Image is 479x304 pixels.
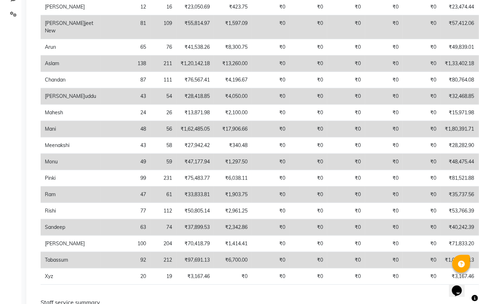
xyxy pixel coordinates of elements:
[150,187,176,203] td: 61
[403,137,441,154] td: ₹0
[290,137,327,154] td: ₹0
[100,105,150,121] td: 24
[214,137,252,154] td: ₹340.48
[403,203,441,219] td: ₹0
[327,121,365,137] td: ₹0
[441,219,478,236] td: ₹40,242.39
[441,236,478,252] td: ₹71,833.20
[403,72,441,88] td: ₹0
[365,187,403,203] td: ₹0
[100,137,150,154] td: 43
[150,268,176,285] td: 19
[150,121,176,137] td: 56
[365,170,403,187] td: ₹0
[441,203,478,219] td: ₹53,766.39
[150,170,176,187] td: 231
[290,15,327,39] td: ₹0
[41,170,100,187] td: Pinki
[150,252,176,268] td: 212
[100,56,150,72] td: 138
[252,236,290,252] td: ₹0
[176,203,214,219] td: ₹50,805.14
[441,105,478,121] td: ₹15,971.98
[176,105,214,121] td: ₹13,871.98
[150,39,176,56] td: 76
[365,15,403,39] td: ₹0
[327,187,365,203] td: ₹0
[441,154,478,170] td: ₹48,475.44
[441,170,478,187] td: ₹81,521.88
[403,187,441,203] td: ₹0
[41,187,100,203] td: Ram
[441,121,478,137] td: ₹1,80,391.71
[150,154,176,170] td: 59
[441,72,478,88] td: ₹80,764.08
[252,203,290,219] td: ₹0
[100,88,150,105] td: 43
[365,252,403,268] td: ₹0
[327,252,365,268] td: ₹0
[176,252,214,268] td: ₹97,691.13
[290,236,327,252] td: ₹0
[441,268,478,285] td: ₹3,167.46
[365,154,403,170] td: ₹0
[252,15,290,39] td: ₹0
[150,105,176,121] td: 26
[327,72,365,88] td: ₹0
[403,39,441,56] td: ₹0
[365,137,403,154] td: ₹0
[214,56,252,72] td: ₹13,260.00
[150,56,176,72] td: 211
[327,236,365,252] td: ₹0
[290,121,327,137] td: ₹0
[403,154,441,170] td: ₹0
[365,121,403,137] td: ₹0
[214,187,252,203] td: ₹1,903.75
[150,88,176,105] td: 54
[252,154,290,170] td: ₹0
[441,56,478,72] td: ₹1,33,402.18
[150,15,176,39] td: 109
[176,121,214,137] td: ₹1,62,485.05
[327,56,365,72] td: ₹0
[176,268,214,285] td: ₹3,167.46
[100,15,150,39] td: 81
[150,203,176,219] td: 112
[290,219,327,236] td: ₹0
[41,236,100,252] td: [PERSON_NAME]
[176,137,214,154] td: ₹27,942.42
[100,236,150,252] td: 100
[327,137,365,154] td: ₹0
[403,121,441,137] td: ₹0
[100,203,150,219] td: 77
[214,15,252,39] td: ₹1,597.09
[441,137,478,154] td: ₹28,282.90
[100,154,150,170] td: 49
[41,39,100,56] td: Arun
[365,39,403,56] td: ₹0
[41,137,100,154] td: Meenakshi
[41,268,100,285] td: Xyz
[403,236,441,252] td: ₹0
[365,72,403,88] td: ₹0
[150,137,176,154] td: 58
[252,187,290,203] td: ₹0
[252,39,290,56] td: ₹0
[365,105,403,121] td: ₹0
[403,88,441,105] td: ₹0
[365,236,403,252] td: ₹0
[290,154,327,170] td: ₹0
[365,268,403,285] td: ₹0
[252,170,290,187] td: ₹0
[327,170,365,187] td: ₹0
[176,39,214,56] td: ₹41,538.26
[290,56,327,72] td: ₹0
[214,121,252,137] td: ₹17,906.66
[214,203,252,219] td: ₹2,961.25
[100,170,150,187] td: 99
[290,268,327,285] td: ₹0
[41,72,100,88] td: Chandan
[150,72,176,88] td: 111
[150,236,176,252] td: 204
[290,105,327,121] td: ₹0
